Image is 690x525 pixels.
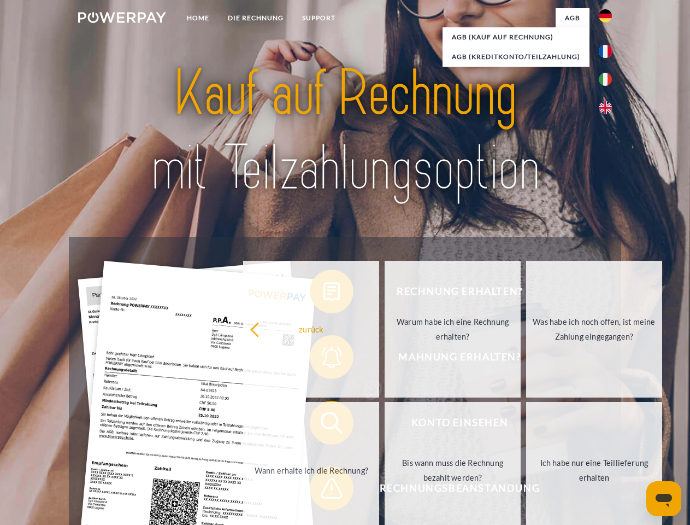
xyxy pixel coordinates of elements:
img: de [599,9,612,22]
div: Warum habe ich eine Rechnung erhalten? [391,314,514,344]
div: Wann erhalte ich die Rechnung? [250,463,373,477]
div: zurück [250,322,373,336]
img: en [599,101,612,114]
a: agb [556,8,589,28]
a: AGB (Kauf auf Rechnung) [443,27,589,47]
a: AGB (Kreditkonto/Teilzahlung) [443,47,589,67]
iframe: Schaltfläche zum Öffnen des Messaging-Fensters [646,481,681,516]
a: Home [178,8,219,28]
div: Was habe ich noch offen, ist meine Zahlung eingegangen? [533,314,656,344]
img: fr [599,45,612,58]
a: SUPPORT [293,8,345,28]
img: logo-powerpay-white.svg [78,12,166,23]
a: Was habe ich noch offen, ist meine Zahlung eingegangen? [526,261,662,398]
div: Bis wann muss die Rechnung bezahlt werden? [391,456,514,485]
a: DIE RECHNUNG [219,8,293,28]
img: it [599,73,612,86]
div: Ich habe nur eine Teillieferung erhalten [533,456,656,485]
img: title-powerpay_de.svg [104,52,586,209]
